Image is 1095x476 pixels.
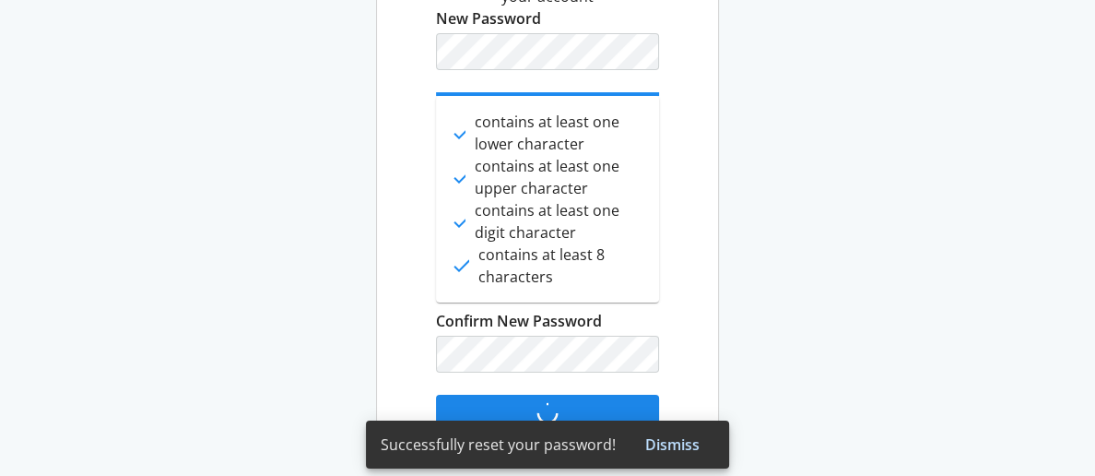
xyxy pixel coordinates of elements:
[436,310,602,332] label: Confirm New Password
[366,421,623,469] div: Successfully reset your password!
[645,434,700,456] span: Dismiss
[451,210,465,232] mat-icon: done
[478,244,644,288] span: contains at least 8 characters
[436,7,541,30] label: New Password
[451,166,465,188] mat-icon: done
[475,111,644,155] span: contains at least one lower character
[475,199,644,244] span: contains at least one digit character
[623,426,722,463] button: Dismiss
[451,255,469,277] mat-icon: done
[451,122,465,144] mat-icon: done
[475,155,644,199] span: contains at least one upper character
